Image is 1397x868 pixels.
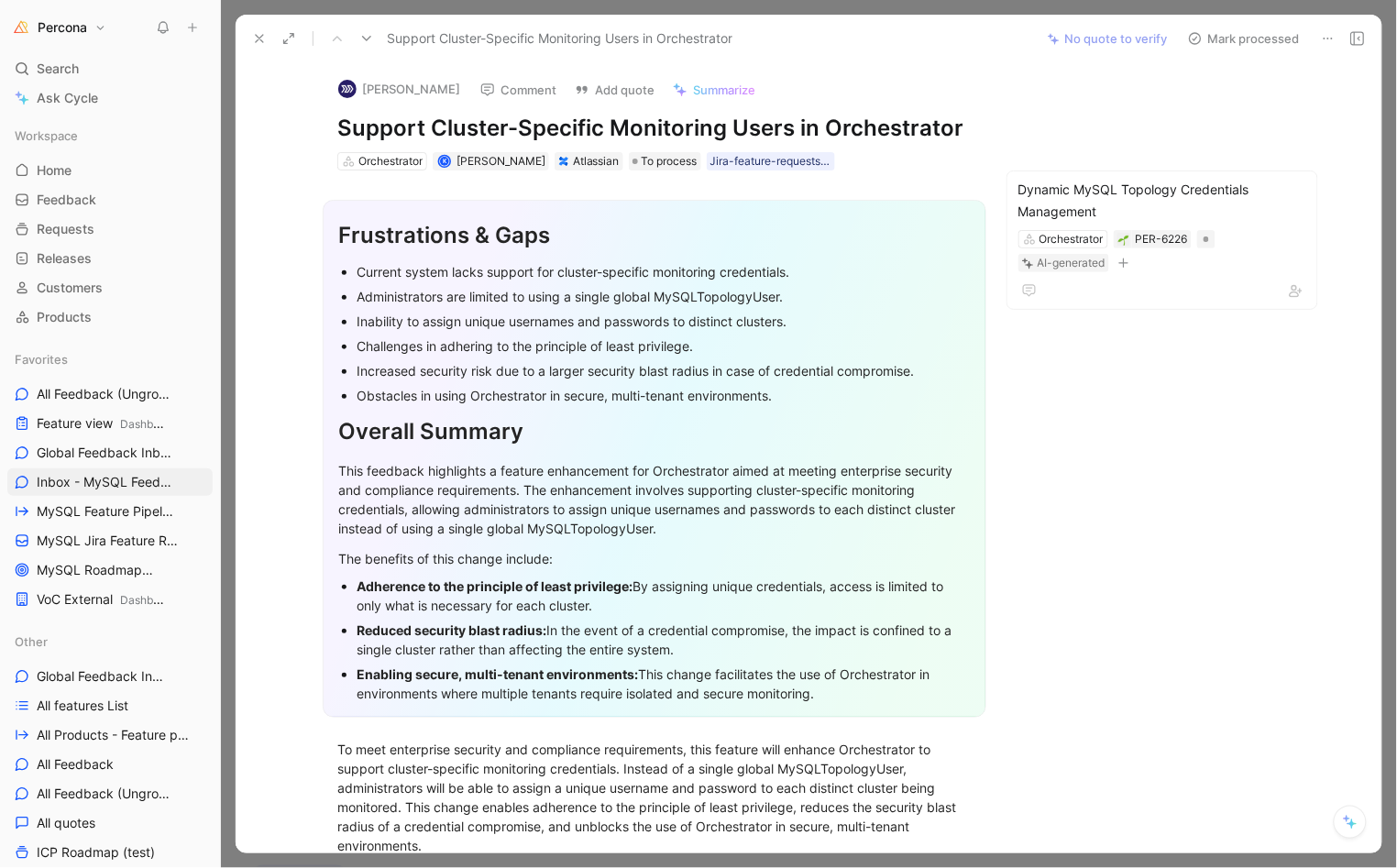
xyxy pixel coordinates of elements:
[37,414,169,434] span: Feature view
[665,77,764,103] button: Summarize
[357,386,971,405] div: Obstacles in using Orchestrator in secure, multi-tenant environments.
[7,809,213,837] a: All quotes
[1018,179,1306,223] div: Dynamic MySQL Topology Credentials Management
[338,461,971,538] div: This feedback highlights a feature enhancement for Orchestrator aimed at meeting enterprise secur...
[710,152,831,170] div: Jira-feature-requests-import-MySQL-10-09 [DATE] 00:11
[37,191,96,209] span: Feedback
[7,663,213,690] a: Global Feedback Inbox
[1136,230,1188,248] div: PER-6226
[120,417,181,431] span: Dashboards
[37,843,155,862] span: ICP Roadmap (test)
[37,755,114,774] span: All Feedback
[338,549,971,568] div: The benefits of this change include:
[330,75,468,103] button: logo[PERSON_NAME]
[629,152,701,170] div: To process
[12,18,30,37] img: Percona
[37,473,177,492] span: Inbox - MySQL Feedback
[357,361,971,380] div: Increased security risk due to a larger security blast radius in case of credential compromise.
[37,697,128,715] span: All features List
[357,577,971,615] div: By assigning unique credentials, access is limited to only what is necessary for each cluster.
[37,161,71,180] span: Home
[357,665,971,703] div: This change facilitates the use of Orchestrator in environments where multiple tenants require is...
[7,498,213,525] a: MySQL Feature Pipeline
[7,628,213,655] div: Other
[573,152,620,170] div: Atlassian
[338,415,971,448] div: Overall Summary
[7,157,213,184] a: Home
[120,593,181,607] span: Dashboards
[15,350,68,368] span: Favorites
[37,249,92,268] span: Releases
[7,274,213,302] a: Customers
[357,312,971,331] div: Inability to assign unique usernames and passwords to distinct clusters.
[472,77,565,103] button: Comment
[337,740,972,855] div: To meet enterprise security and compliance requirements, this feature will enhance Orchestrator t...
[7,751,213,778] a: All Feedback
[7,186,213,214] a: Feedback
[7,380,213,408] a: All Feedback (Ungrouped)
[7,410,213,437] a: Feature viewDashboards
[338,80,357,98] img: logo
[7,839,213,866] a: ICP Roadmap (test)
[1118,235,1129,246] img: 🌱
[358,152,423,170] div: Orchestrator
[7,303,213,331] a: Products
[7,780,213,808] a: All Feedback (Ungrouped)
[7,692,213,720] a: All features List
[357,262,971,281] div: Current system lacks support for cluster-specific monitoring credentials.
[387,27,732,49] span: Support Cluster-Specific Monitoring Users in Orchestrator
[37,87,98,109] span: Ask Cycle
[37,279,103,297] span: Customers
[37,814,95,832] span: All quotes
[7,468,213,496] a: Inbox - MySQL Feedback
[37,502,176,522] span: MySQL Feature Pipeline
[7,245,213,272] a: Releases
[456,154,545,168] span: [PERSON_NAME]
[37,561,170,580] span: MySQL Roadmap
[642,152,698,170] span: To process
[37,532,180,551] span: MySQL Jira Feature Requests
[1039,26,1176,51] button: No quote to verify
[37,444,173,463] span: Global Feedback Inbox
[15,126,78,145] span: Workspace
[1180,26,1308,51] button: Mark processed
[7,55,213,82] div: Search
[1039,230,1104,248] div: Orchestrator
[1038,254,1105,272] div: AI-generated
[357,287,971,306] div: Administrators are limited to using a single global MySQLTopologyUser.
[338,219,971,252] div: Frustrations & Gaps
[15,632,48,651] span: Other
[37,58,79,80] span: Search
[1117,233,1130,246] button: 🌱
[7,346,213,373] div: Favorites
[337,114,972,143] h1: Support Cluster-Specific Monitoring Users in Orchestrator
[7,721,213,749] a: All Products - Feature pipeline
[357,666,638,682] strong: Enabling secure, multi-tenant environments:
[7,439,213,467] a: Global Feedback Inbox
[37,667,167,686] span: Global Feedback Inbox
[357,336,971,356] div: Challenges in adhering to the principle of least privilege.
[357,578,632,594] strong: Adherence to the principle of least privilege:
[37,308,92,326] span: Products
[37,726,190,744] span: All Products - Feature pipeline
[7,122,213,149] div: Workspace
[37,220,94,238] span: Requests
[566,77,663,103] button: Add quote
[7,84,213,112] a: Ask Cycle
[7,628,213,866] div: OtherGlobal Feedback InboxAll features ListAll Products - Feature pipelineAll FeedbackAll Feedbac...
[7,215,213,243] a: Requests
[357,622,546,638] strong: Reduced security blast radius:
[7,15,111,40] button: PerconaPercona
[37,785,171,803] span: All Feedback (Ungrouped)
[693,82,755,98] span: Summarize
[439,157,449,167] div: K
[38,19,87,36] h1: Percona
[7,586,213,613] a: VoC ExternalDashboards
[37,385,176,404] span: All Feedback (Ungrouped)
[37,590,169,610] span: VoC External
[357,621,971,659] div: In the event of a credential compromise, the impact is confined to a single cluster rather than a...
[149,564,188,577] span: MySQL
[7,556,213,584] a: MySQL RoadmapMySQL
[7,527,213,555] a: MySQL Jira Feature Requests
